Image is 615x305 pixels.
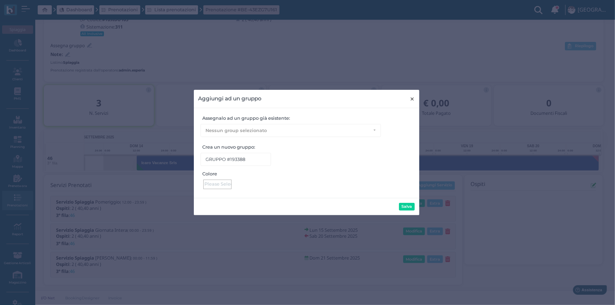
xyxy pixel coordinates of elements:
[198,115,415,122] label: Assegnalo ad un gruppo già esistente:
[410,94,415,104] span: ×
[198,170,415,177] label: Colore
[399,203,415,211] button: Salva
[21,6,47,11] span: Assistenza
[198,144,415,150] label: Crea un nuovo gruppo:
[201,124,381,137] button: Nessun group selezionato
[206,128,371,133] div: Nessun group selezionato
[198,94,262,102] h4: Aggiungi ad un gruppo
